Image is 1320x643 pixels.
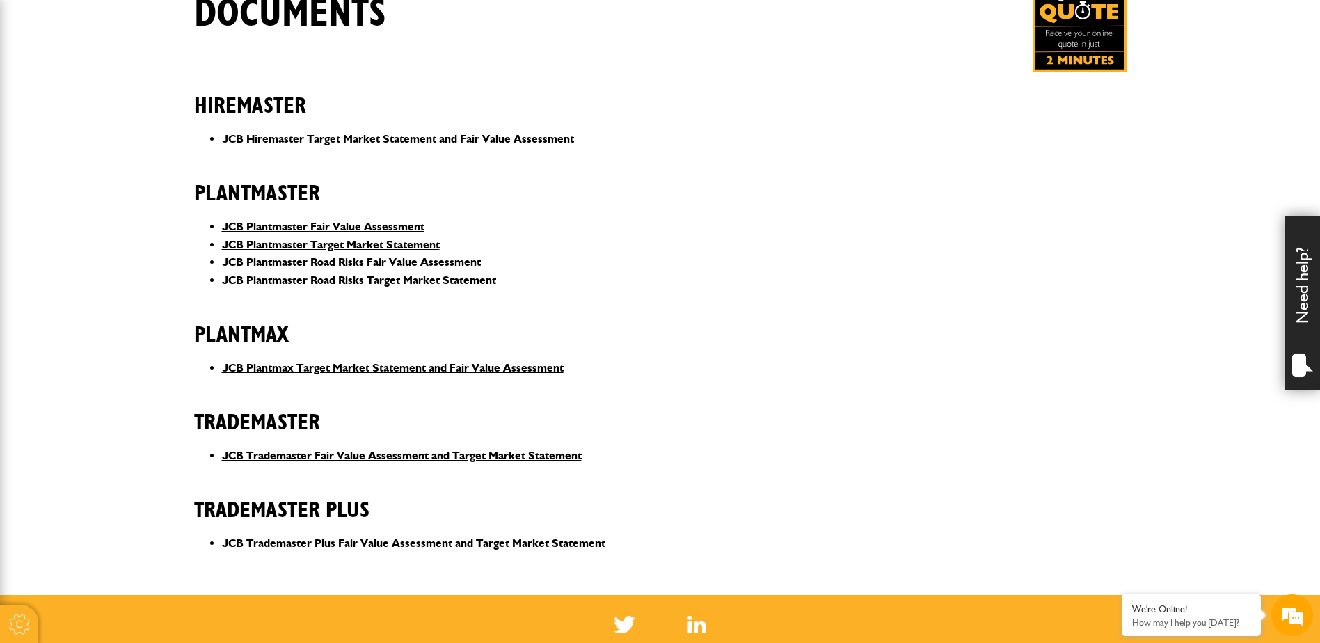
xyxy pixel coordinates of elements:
img: Twitter [614,616,635,633]
div: Need help? [1285,216,1320,390]
a: LinkedIn [687,616,706,633]
a: JCB Plantmax Target Market Statement and Fair Value Assessment [222,361,564,374]
img: Linked In [687,616,706,633]
h2: Trademaster [194,388,1127,436]
a: JCB Trademaster Fair Value Assessment and Target Market Statement [222,449,582,462]
h2: Plantmax [194,301,1127,348]
div: We're Online! [1132,603,1250,615]
a: JCB Hiremaster Target Market Statement and Fair Value Assessment [222,132,574,145]
a: JCB Plantmaster Road Risks Target Market Statement [222,273,496,287]
h2: Plantmaster [194,159,1127,207]
h2: Hiremaster [194,72,1127,119]
h2: Trademaster Plus [194,476,1127,523]
a: JCB Trademaster Plus Fair Value Assessment and Target Market Statement [222,537,605,550]
a: JCB Plantmaster Road Risks Fair Value Assessment [222,255,481,269]
a: JCB Plantmaster Fair Value Assessment [222,220,424,233]
p: How may I help you today? [1132,617,1250,628]
a: JCB Plantmaster Target Market Statement [222,238,440,251]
